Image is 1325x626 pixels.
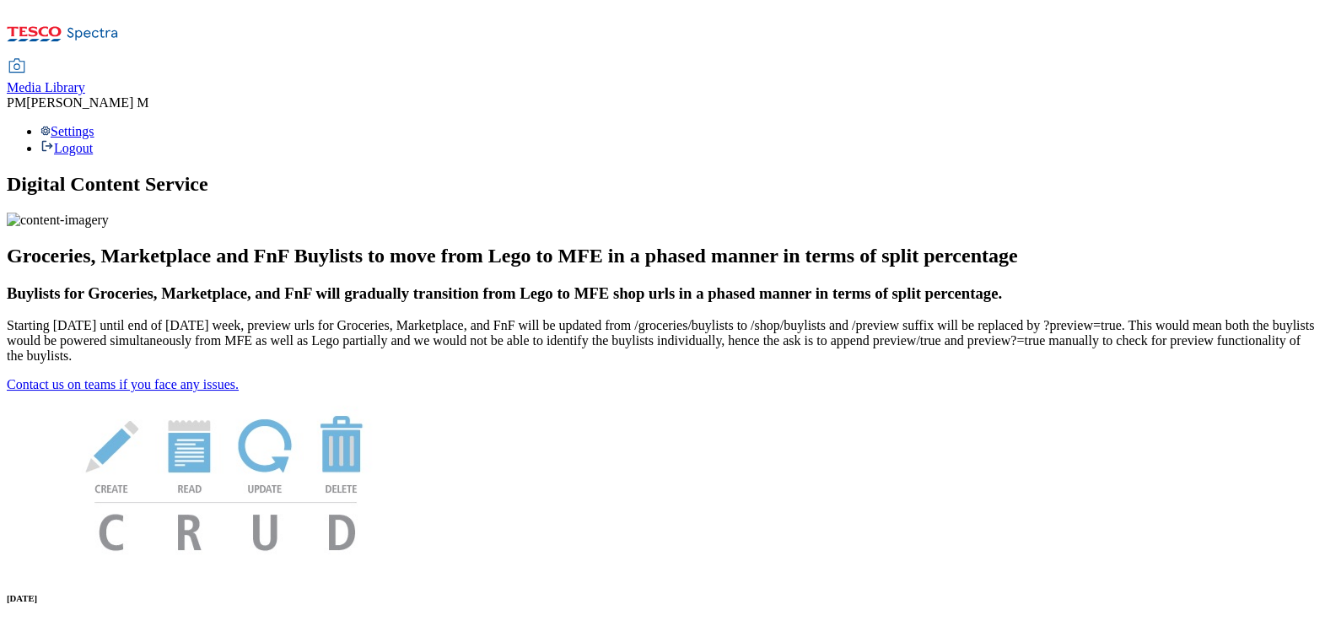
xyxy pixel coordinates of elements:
span: PM [7,95,26,110]
a: Logout [40,141,93,155]
span: [PERSON_NAME] M [26,95,148,110]
img: content-imagery [7,213,109,228]
h3: Buylists for Groceries, Marketplace, and FnF will gradually transition from Lego to MFE shop urls... [7,284,1318,303]
img: News Image [7,392,445,569]
a: Settings [40,124,94,138]
h6: [DATE] [7,593,1318,603]
p: Starting [DATE] until end of [DATE] week, preview urls for Groceries, Marketplace, and FnF will b... [7,318,1318,364]
a: Contact us on teams if you face any issues. [7,377,239,391]
a: Media Library [7,60,85,95]
span: Media Library [7,80,85,94]
h1: Digital Content Service [7,173,1318,196]
h2: Groceries, Marketplace and FnF Buylists to move from Lego to MFE in a phased manner in terms of s... [7,245,1318,267]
